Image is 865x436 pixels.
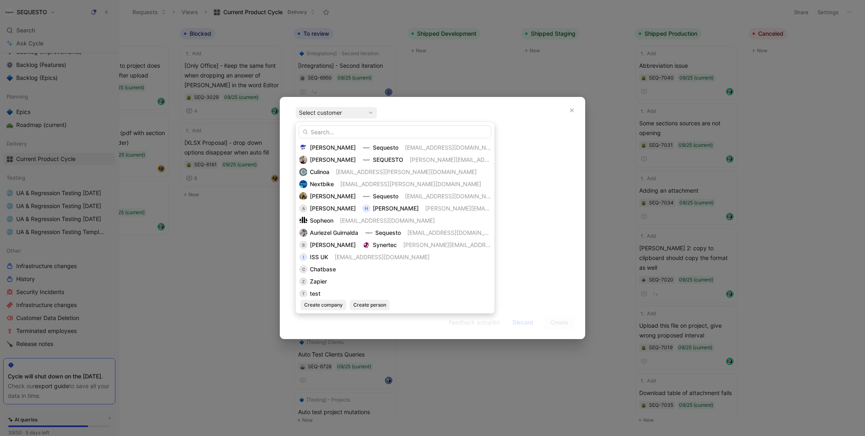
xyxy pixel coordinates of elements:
[340,217,435,224] span: [EMAIL_ADDRESS][DOMAIN_NAME]
[410,156,597,163] span: [PERSON_NAME][EMAIL_ADDRESS][PERSON_NAME][DOMAIN_NAME]
[304,301,343,309] span: Create company
[375,229,401,236] span: Sequesto
[373,205,419,212] span: [PERSON_NAME]
[405,193,500,200] span: [EMAIL_ADDRESS][DOMAIN_NAME]
[425,205,658,212] span: [PERSON_NAME][EMAIL_ADDRESS][PERSON_NAME][PERSON_NAME][DOMAIN_NAME]
[299,277,307,286] div: Z
[299,180,307,188] img: logo
[362,241,370,249] img: logo
[310,278,327,285] span: Zapier
[299,217,307,225] img: logo
[403,241,590,248] span: [PERSON_NAME][EMAIL_ADDRESS][PERSON_NAME][DOMAIN_NAME]
[310,168,329,175] span: Culinoa
[299,168,307,176] img: logo
[362,192,370,200] img: logo
[299,125,491,138] input: Search...
[362,144,370,152] img: logo
[365,229,373,237] img: logo
[299,253,307,261] div: I
[299,265,307,273] div: C
[362,156,370,164] img: logo
[310,180,334,187] span: Nextbike
[299,241,307,249] div: B
[310,205,356,212] span: [PERSON_NAME]
[310,241,356,248] span: [PERSON_NAME]
[373,156,403,163] span: SEQUESTO
[310,266,336,273] span: Chatbase
[373,241,397,248] span: Synertec
[301,300,346,310] button: Create company
[310,217,333,224] span: Sopheon
[299,204,307,213] div: A
[340,180,481,187] span: [EMAIL_ADDRESS][PERSON_NAME][DOMAIN_NAME]
[299,290,307,298] div: t
[350,300,390,310] button: Create person
[373,144,398,151] span: Sequesto
[353,301,386,309] span: Create person
[362,204,370,213] div: H
[299,144,307,152] img: teamqsg2i0ok5of8jn8l.png
[310,229,358,236] span: Auriezel Guirnalda
[336,168,477,175] span: [EMAIL_ADDRESS][PERSON_NAME][DOMAIN_NAME]
[335,253,430,260] span: [EMAIL_ADDRESS][DOMAIN_NAME]
[310,156,356,163] span: [PERSON_NAME]
[407,229,502,236] span: [EMAIL_ADDRESS][DOMAIN_NAME]
[310,290,320,297] span: test
[299,229,307,237] img: 7685993478128_ed1a6d0921ce92c4e1b1_192.jpg
[310,253,328,260] span: ISS UK
[299,156,307,164] img: 9392010969847_ac65115d3817a7502b0b_192.jpg
[310,144,356,151] span: [PERSON_NAME]
[299,192,307,200] img: 8853127337383_9bc139a29f7be5a47216_192.jpg
[310,193,356,200] span: [PERSON_NAME]
[405,144,500,151] span: [EMAIL_ADDRESS][DOMAIN_NAME]
[373,193,398,200] span: Sequesto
